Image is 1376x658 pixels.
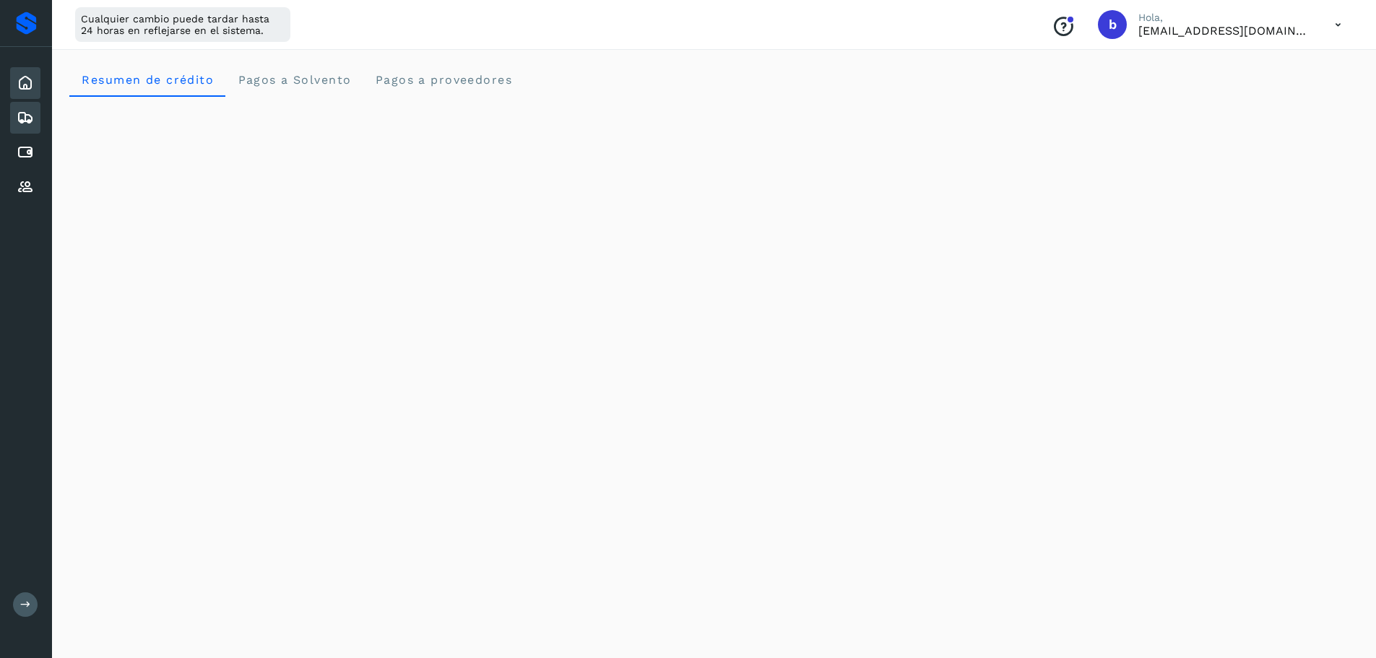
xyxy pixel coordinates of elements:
div: Inicio [10,67,40,99]
p: bluna@shuttlecentral.com [1138,24,1312,38]
p: Hola, [1138,12,1312,24]
span: Pagos a proveedores [374,73,512,87]
div: Proveedores [10,171,40,203]
span: Pagos a Solvento [237,73,351,87]
span: Resumen de crédito [81,73,214,87]
div: Embarques [10,102,40,134]
div: Cualquier cambio puede tardar hasta 24 horas en reflejarse en el sistema. [75,7,290,42]
div: Cuentas por pagar [10,137,40,168]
